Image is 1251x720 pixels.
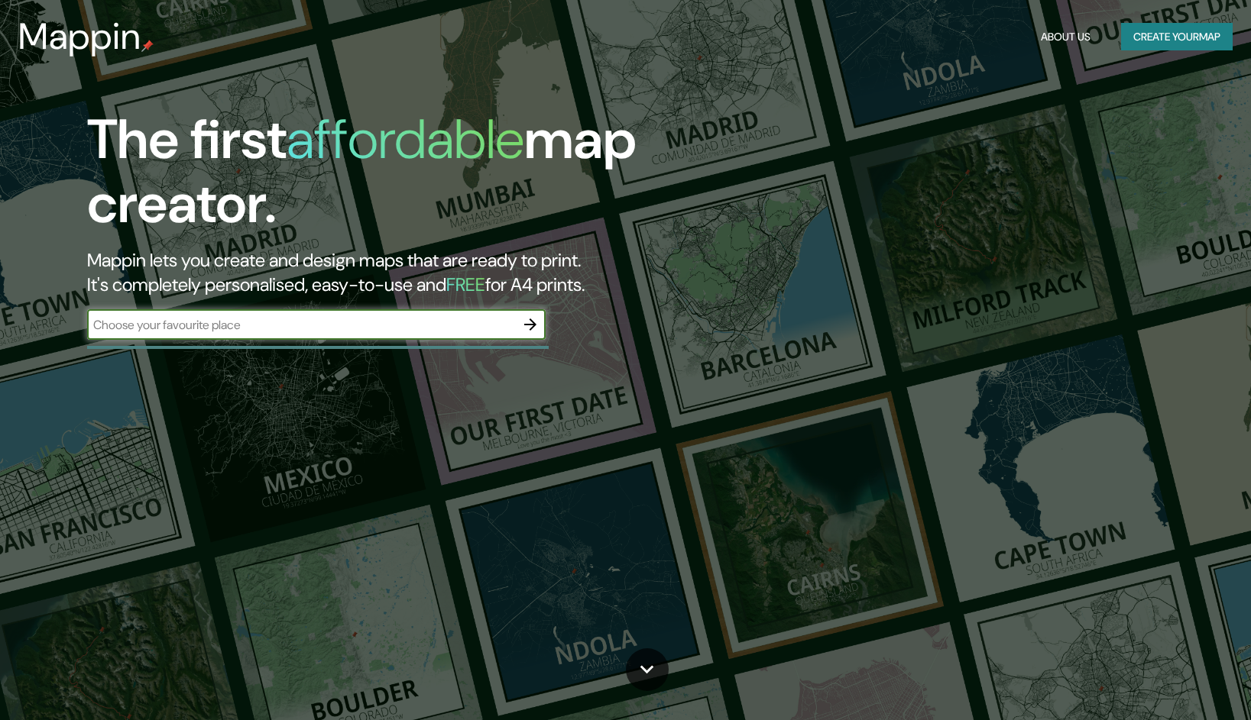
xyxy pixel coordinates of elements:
[1121,23,1233,51] button: Create yourmap
[18,15,141,58] h3: Mappin
[87,248,713,297] h2: Mappin lets you create and design maps that are ready to print. It's completely personalised, eas...
[1035,23,1097,51] button: About Us
[446,273,485,296] h5: FREE
[87,108,713,248] h1: The first map creator.
[87,316,515,334] input: Choose your favourite place
[141,40,154,52] img: mappin-pin
[287,104,524,175] h1: affordable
